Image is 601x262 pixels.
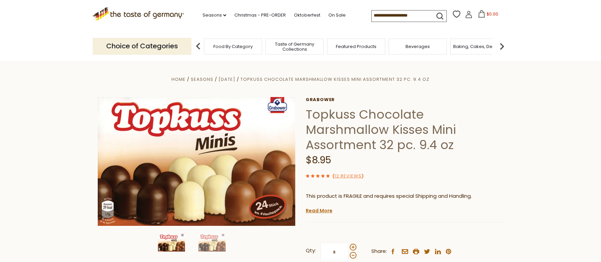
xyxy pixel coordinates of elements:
a: Oktoberfest [294,11,320,19]
a: 12 Reviews [334,173,362,180]
p: This product is FRAGILE and requires special Shipping and Handling. [306,192,504,200]
a: Topkuss Chocolate Marshmallow Kisses Mini Assortment 32 pc. 9.4 oz [240,76,430,82]
span: $0.00 [487,11,498,17]
a: Featured Products [336,44,376,49]
a: Food By Category [213,44,253,49]
img: previous arrow [191,40,205,53]
a: Baking, Cakes, Desserts [453,44,506,49]
button: $0.00 [474,10,503,20]
a: Seasons [191,76,213,82]
a: Beverages [406,44,430,49]
span: Share: [371,247,387,256]
img: Topkuss Minis Chocolate Kisses in three varieties [199,234,226,252]
h1: Topkuss Chocolate Marshmallow Kisses Mini Assortment 32 pc. 9.4 oz [306,107,504,152]
a: Taste of Germany Collections [268,42,322,52]
input: Qty: [321,243,348,261]
a: Christmas - PRE-ORDER [234,11,286,19]
img: Topkuss Chocolate Marshmellow Kisses (4 units) [158,234,185,252]
a: Home [171,76,186,82]
a: On Sale [328,11,346,19]
li: We will ship this product in heat-protective, cushioned packaging and ice during warm weather mon... [312,206,504,214]
a: Read More [306,207,332,214]
a: Grabower [306,97,504,102]
span: ( ) [332,173,364,179]
strong: Qty: [306,246,316,255]
span: $8.95 [306,153,331,167]
a: [DATE] [218,76,235,82]
img: next arrow [495,40,509,53]
img: Topkuss Chocolate Marshmellow Kisses (4 units) [98,97,296,226]
a: Seasons [203,11,226,19]
p: Choice of Categories [93,38,191,54]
